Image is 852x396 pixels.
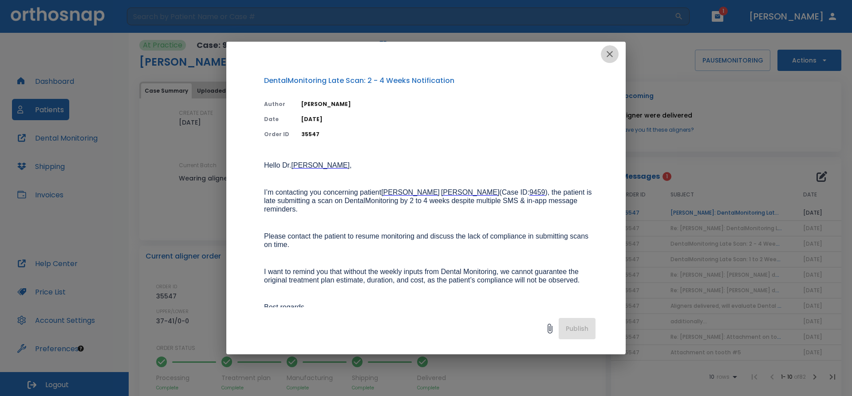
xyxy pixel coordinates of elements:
p: [PERSON_NAME] [301,100,596,108]
p: [DATE] [301,115,596,123]
span: [PERSON_NAME] [291,161,350,169]
span: Hello Dr. [264,161,291,169]
span: ), the patient is late submitting a scan on DentalMonitoring by 2 to 4 weeks despite multiple SMS... [264,188,594,213]
span: [PERSON_NAME] [441,188,500,196]
p: Author [264,100,291,108]
a: [PERSON_NAME] [291,162,350,169]
span: [PERSON_NAME] [381,188,440,196]
p: DentalMonitoring Late Scan: 2 - 4 Weeks Notification [264,75,596,86]
span: , [350,161,351,169]
a: [PERSON_NAME] [381,189,440,196]
span: I’m contacting you concerning patient [264,188,381,196]
span: (Case ID: [499,188,529,196]
span: Please contact the patient to resume monitoring and discuss the lack of compliance in submitting ... [264,232,591,248]
span: 9459 [529,188,545,196]
p: Order ID [264,130,291,138]
p: 35547 [301,130,596,138]
a: [PERSON_NAME] [441,189,500,196]
span: I want to remind you that without the weekly inputs from Dental Monitoring, we cannot guarantee t... [264,268,580,284]
span: Best regards, [264,303,306,311]
p: Date [264,115,291,123]
a: 9459 [529,189,545,196]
